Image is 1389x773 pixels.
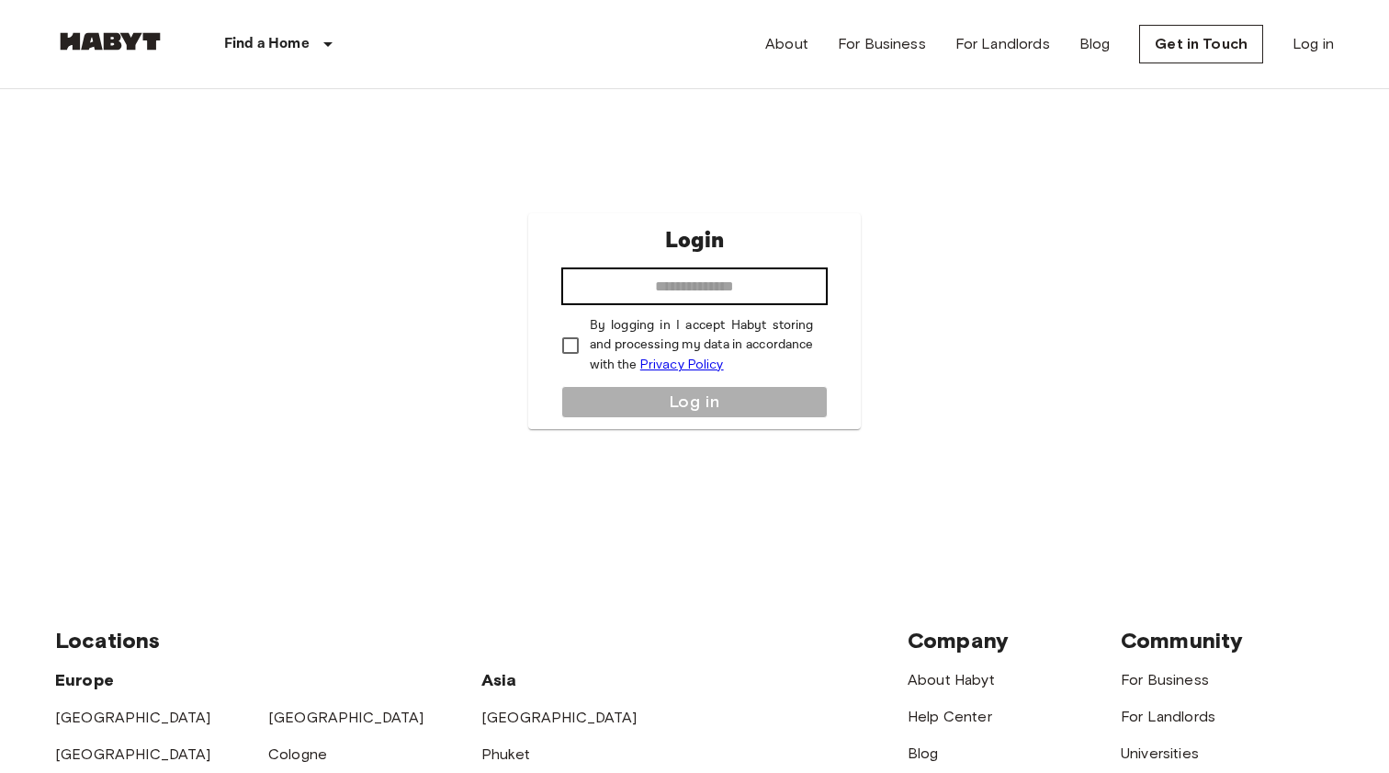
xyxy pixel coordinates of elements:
a: Get in Touch [1139,25,1263,63]
a: For Business [838,33,926,55]
a: Help Center [908,708,992,725]
a: Log in [1293,33,1334,55]
span: Asia [481,670,517,690]
a: Blog [908,745,939,762]
span: Company [908,627,1009,654]
a: Cologne [268,745,327,763]
p: By logging in I accept Habyt storing and processing my data in accordance with the [590,316,814,375]
span: Locations [55,627,160,654]
a: About [765,33,808,55]
a: Phuket [481,745,530,763]
p: Login [665,224,724,257]
span: Community [1121,627,1243,654]
a: For Landlords [1121,708,1215,725]
a: Universities [1121,745,1199,762]
a: About Habyt [908,671,995,688]
a: For Business [1121,671,1209,688]
span: Europe [55,670,114,690]
a: For Landlords [955,33,1050,55]
p: Find a Home [224,33,310,55]
a: [GEOGRAPHIC_DATA] [55,745,211,763]
a: Blog [1079,33,1111,55]
img: Habyt [55,32,165,51]
a: [GEOGRAPHIC_DATA] [481,709,638,726]
a: [GEOGRAPHIC_DATA] [268,709,424,726]
a: Privacy Policy [640,357,724,372]
a: [GEOGRAPHIC_DATA] [55,709,211,726]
